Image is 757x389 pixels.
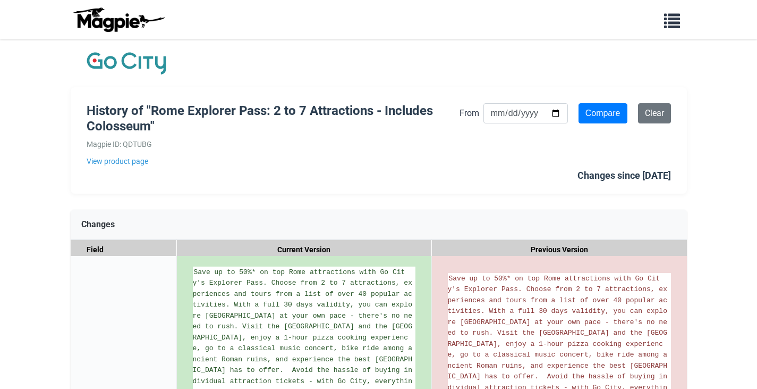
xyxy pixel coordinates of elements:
img: Company Logo [87,50,166,77]
div: Current Version [177,240,432,260]
img: logo-ab69f6fb50320c5b225c76a69d11143b.png [71,7,166,32]
div: Magpie ID: QDTUBG [87,138,460,150]
h1: History of "Rome Explorer Pass: 2 to 7 Attractions - Includes Colosseum" [87,103,460,134]
input: Compare [579,103,627,123]
div: Field [71,240,177,260]
div: Changes since [DATE] [577,168,671,184]
a: View product page [87,155,460,167]
div: Previous Version [432,240,687,260]
label: From [460,106,479,120]
a: Clear [638,103,671,123]
div: Changes [71,210,687,240]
